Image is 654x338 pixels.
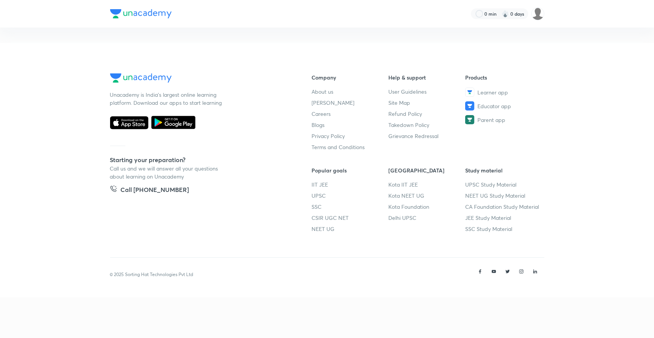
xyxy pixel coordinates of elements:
[388,88,465,96] a: User Guidelines
[110,164,225,180] p: Call us and we will answer all your questions about learning on Unacademy
[121,185,189,196] h5: Call [PHONE_NUMBER]
[110,91,225,107] p: Unacademy is India’s largest online learning platform. Download our apps to start learning
[312,143,389,151] a: Terms and Conditions
[312,88,389,96] a: About us
[388,110,465,118] a: Refund Policy
[312,73,389,81] h6: Company
[465,166,542,174] h6: Study material
[312,121,389,129] a: Blogs
[312,180,389,188] a: IIT JEE
[312,214,389,222] a: CSIR UGC NET
[465,192,542,200] a: NEET UG Study Material
[312,132,389,140] a: Privacy Policy
[388,214,465,222] a: Delhi UPSC
[110,73,172,83] img: Company Logo
[312,203,389,211] a: SSC
[465,101,542,110] a: Educator app
[312,166,389,174] h6: Popular goals
[388,73,465,81] h6: Help & support
[388,166,465,174] h6: [GEOGRAPHIC_DATA]
[110,73,287,84] a: Company Logo
[312,99,389,107] a: [PERSON_NAME]
[388,99,465,107] a: Site Map
[465,88,542,97] a: Learner app
[465,73,542,81] h6: Products
[477,102,511,110] span: Educator app
[110,9,172,18] img: Company Logo
[312,110,331,118] span: Careers
[312,192,389,200] a: UPSC
[388,192,465,200] a: Kota NEET UG
[465,88,474,97] img: Learner app
[465,203,542,211] a: CA Foundation Study Material
[110,155,287,164] h5: Starting your preparation?
[312,110,389,118] a: Careers
[465,115,542,124] a: Parent app
[477,88,508,96] span: Learner app
[388,121,465,129] a: Takedown Policy
[388,180,465,188] a: Kota IIT JEE
[465,214,542,222] a: JEE Study Material
[388,132,465,140] a: Grievance Redressal
[388,203,465,211] a: Kota Foundation
[477,116,505,124] span: Parent app
[501,10,509,18] img: streak
[465,115,474,124] img: Parent app
[110,185,189,196] a: Call [PHONE_NUMBER]
[465,101,474,110] img: Educator app
[531,7,544,20] img: Sapna Yadav
[465,180,542,188] a: UPSC Study Material
[312,225,389,233] a: NEET UG
[465,225,542,233] a: SSC Study Material
[110,271,193,278] p: © 2025 Sorting Hat Technologies Pvt Ltd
